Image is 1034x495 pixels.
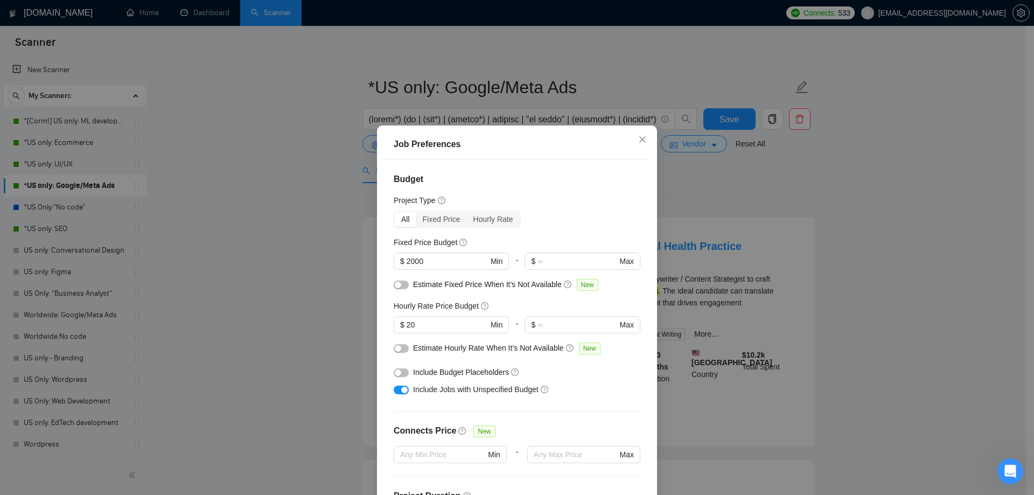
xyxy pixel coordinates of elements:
[620,449,634,461] span: Max
[394,173,640,186] h4: Budget
[491,255,503,267] span: Min
[459,238,468,247] span: question-circle
[566,344,575,352] span: question-circle
[394,300,479,312] h5: Hourly Rate Price Budget
[394,424,456,437] h4: Connects Price
[628,126,657,155] button: Close
[407,319,488,331] input: 0
[541,385,549,394] span: question-circle
[620,255,634,267] span: Max
[534,449,617,461] input: Any Max Price
[400,255,404,267] span: $
[531,319,535,331] span: $
[564,280,572,289] span: question-circle
[537,319,617,331] input: ∞
[509,253,525,278] div: -
[400,449,486,461] input: Any Min Price
[438,196,446,205] span: question-circle
[577,279,598,291] span: New
[413,344,564,352] span: Estimate Hourly Rate When It’s Not Available
[394,236,457,248] h5: Fixed Price Budget
[413,280,562,289] span: Estimate Fixed Price When It’s Not Available
[579,343,600,354] span: New
[511,368,520,377] span: question-circle
[638,135,647,144] span: close
[509,316,525,342] div: -
[488,449,500,461] span: Min
[394,138,640,151] div: Job Preferences
[467,212,520,227] div: Hourly Rate
[413,368,509,377] span: Include Budget Placeholders
[413,385,539,394] span: Include Jobs with Unspecified Budget
[531,255,535,267] span: $
[400,319,404,331] span: $
[473,426,495,437] span: New
[481,302,490,310] span: question-circle
[395,212,416,227] div: All
[394,194,436,206] h5: Project Type
[458,427,467,435] span: question-circle
[537,255,617,267] input: ∞
[491,319,503,331] span: Min
[507,446,527,476] div: -
[416,212,467,227] div: Fixed Price
[620,319,634,331] span: Max
[407,255,488,267] input: 0
[997,458,1023,484] iframe: Intercom live chat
